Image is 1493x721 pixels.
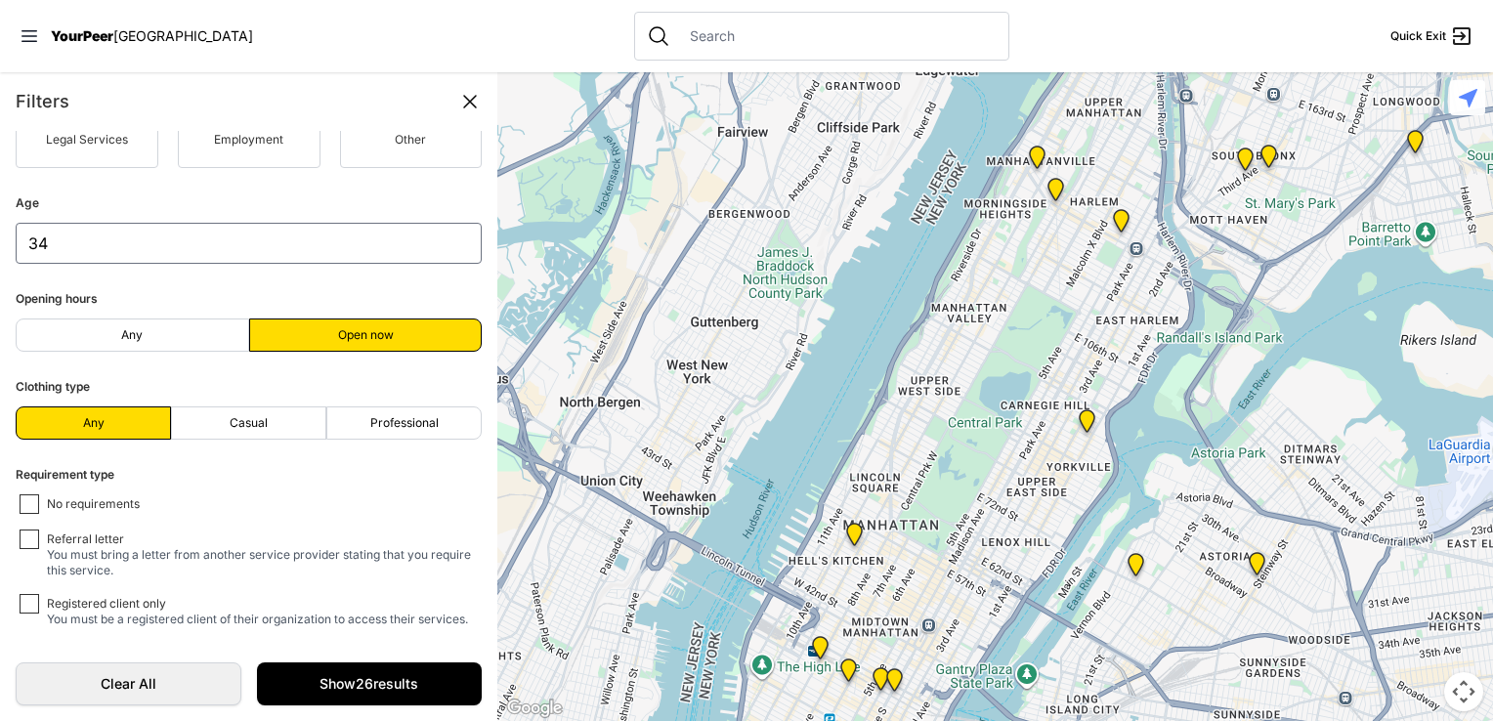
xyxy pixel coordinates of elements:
[502,696,567,721] img: Google
[16,223,482,264] input: Enter Age
[1075,409,1099,441] div: Avenue Church
[230,415,268,431] span: Casual
[1390,28,1446,44] span: Quick Exit
[1444,672,1483,711] button: Map camera controls
[1257,145,1281,176] div: The Bronx Pride Center
[338,327,394,343] span: Open now
[1044,178,1068,209] div: The PILLARS – Holistic Recovery Support
[47,496,140,514] span: No requirements
[882,668,907,700] div: Mainchance Adult Drop-in Center
[51,30,253,42] a: YourPeer[GEOGRAPHIC_DATA]
[502,696,567,721] a: Open this area in Google Maps (opens a new window)
[836,658,861,690] div: Headquarters
[16,662,241,705] a: Clear All
[113,27,253,44] span: [GEOGRAPHIC_DATA]
[51,27,113,44] span: YourPeer
[1124,553,1148,584] div: Fancy Thrift Shop
[121,327,143,343] span: Any
[16,291,98,306] span: Opening hours
[1390,24,1473,48] a: Quick Exit
[16,467,114,482] span: Requirement type
[395,132,426,147] span: Other
[16,195,39,210] span: Age
[47,596,166,611] span: Registered client only
[36,674,221,694] span: Clear All
[1109,209,1133,240] div: East Harlem
[83,415,105,431] span: Any
[46,132,128,147] span: Legal Services
[842,523,867,554] div: 9th Avenue Drop-in Center
[20,494,39,514] input: No requirements
[47,547,471,577] span: You must bring a letter from another service provider stating that you require this service.
[47,531,124,546] span: Referral letter
[20,530,39,549] input: Referral letterYou must bring a letter from another service provider stating that you require thi...
[678,26,997,46] input: Search
[869,667,893,699] div: Greater New York City
[1403,130,1428,161] div: Living Room 24-Hour Drop-In Center
[214,132,283,147] span: Employment
[16,379,90,394] span: Clothing type
[47,612,468,626] span: You must be a registered client of their organization to access their services.
[257,662,483,705] a: Show26results
[16,91,69,111] span: Filters
[20,594,39,614] input: Registered client onlyYou must be a registered client of their organization to access their servi...
[370,415,439,431] span: Professional
[808,636,832,667] div: Antonio Olivieri Drop-in Center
